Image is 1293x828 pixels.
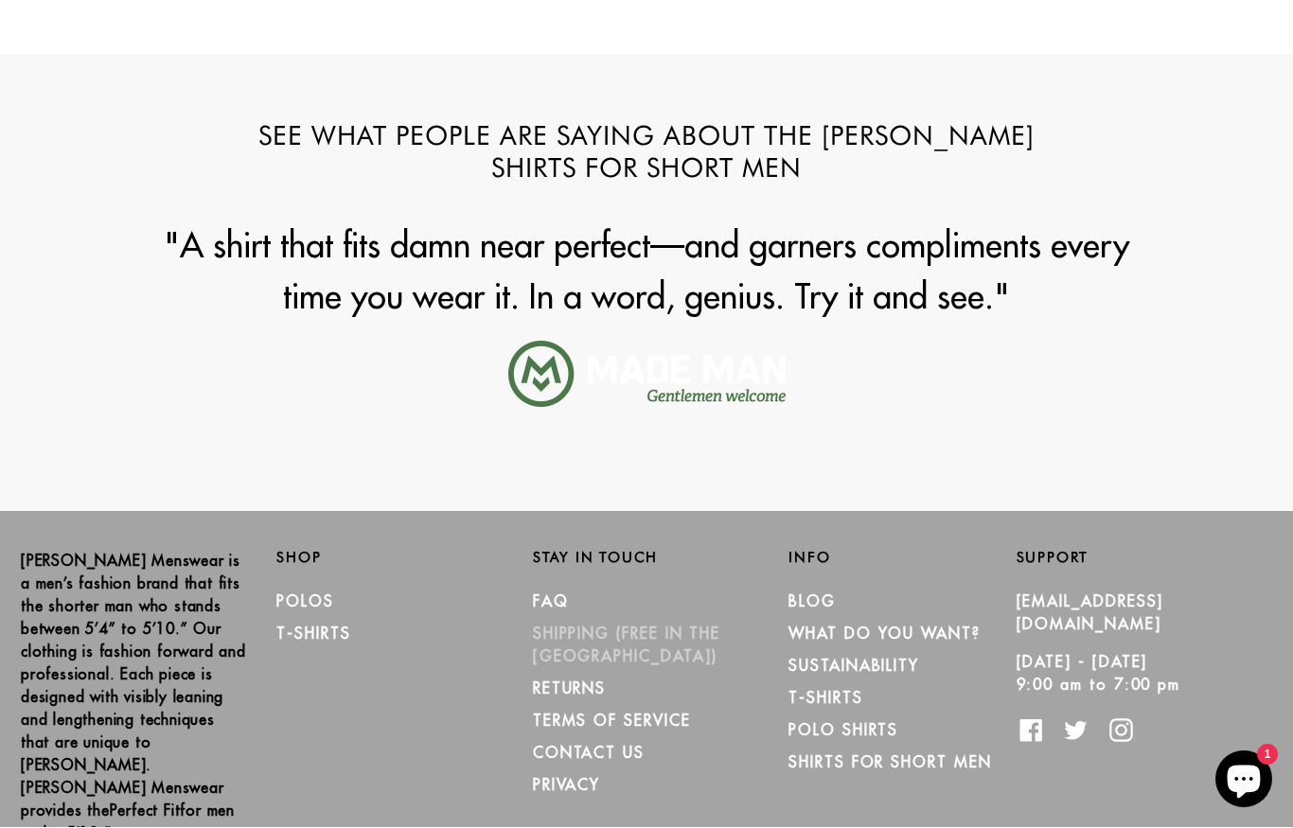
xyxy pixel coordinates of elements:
strong: Perfect Fit [110,802,181,820]
a: CONTACT US [533,744,645,763]
a: T-Shirts [276,625,350,643]
a: Polo Shirts [788,721,898,740]
h2: Shop [276,550,504,567]
a: FAQ [533,592,569,611]
a: SHIPPING (Free in the [GEOGRAPHIC_DATA]) [533,625,720,666]
h2: See What People are Saying about the [PERSON_NAME] Shirts for Short Men [216,121,1077,185]
p: "A shirt that fits damn near perfect—and garners compliments every time you wear it. In a word, g... [162,220,1131,323]
a: T-Shirts [788,689,862,708]
a: RETURNS [533,679,606,698]
a: TERMS OF SERVICE [533,712,691,731]
a: [EMAIL_ADDRESS][DOMAIN_NAME] [1017,592,1164,634]
a: PRIVACY [533,776,600,795]
h2: Stay in Touch [533,550,760,567]
a: Blog [788,592,836,611]
h2: Info [788,550,1016,567]
a: Shirts for Short Men [788,753,991,772]
inbox-online-store-chat: Shopify online store chat [1210,751,1278,813]
a: Sustainability [788,657,919,676]
a: What Do You Want? [788,625,981,643]
p: [DATE] - [DATE] 9:00 am to 7:00 pm [1017,651,1244,696]
h2: Support [1017,550,1272,567]
img: unnamed_1024x1024.png [508,342,786,408]
a: Polos [276,592,334,611]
